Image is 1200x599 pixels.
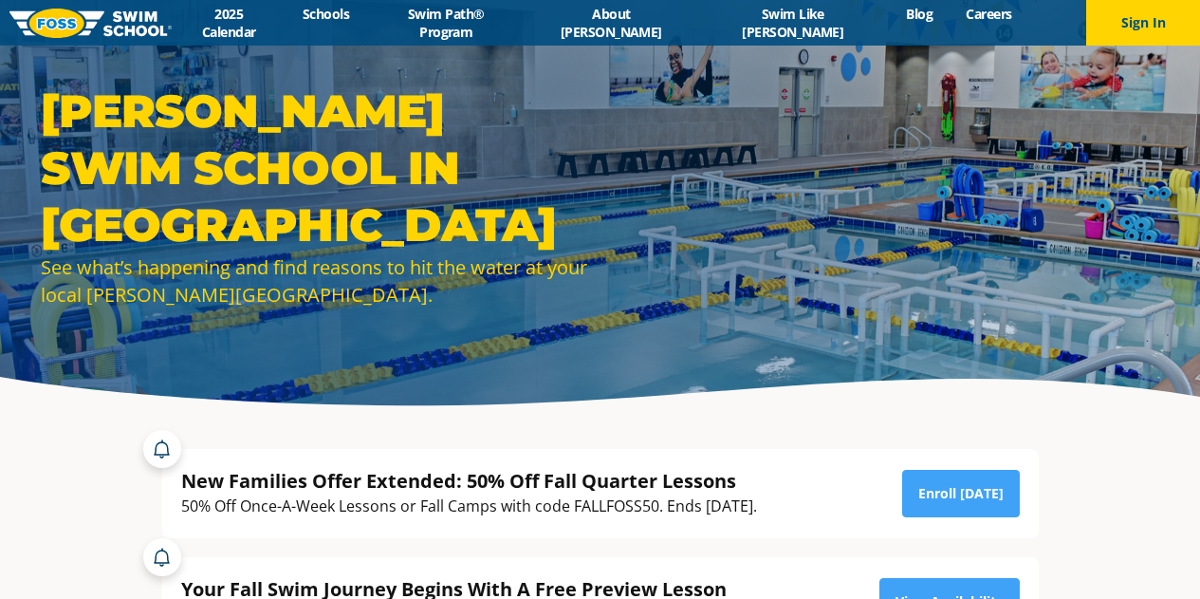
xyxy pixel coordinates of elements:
div: See what’s happening and find reasons to hit the water at your local [PERSON_NAME][GEOGRAPHIC_DATA]. [41,253,591,309]
a: Swim Like [PERSON_NAME] [696,5,890,41]
a: Schools [286,5,366,23]
a: Careers [950,5,1028,23]
a: 2025 Calendar [172,5,286,41]
a: About [PERSON_NAME] [526,5,696,41]
div: New Families Offer Extended: 50% Off Fall Quarter Lessons [181,468,757,494]
h1: [PERSON_NAME] Swim School in [GEOGRAPHIC_DATA] [41,83,591,253]
a: Enroll [DATE] [902,470,1020,517]
a: Blog [890,5,950,23]
div: 50% Off Once-A-Week Lessons or Fall Camps with code FALLFOSS50. Ends [DATE]. [181,494,757,519]
a: Swim Path® Program [366,5,526,41]
img: FOSS Swim School Logo [9,9,172,38]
